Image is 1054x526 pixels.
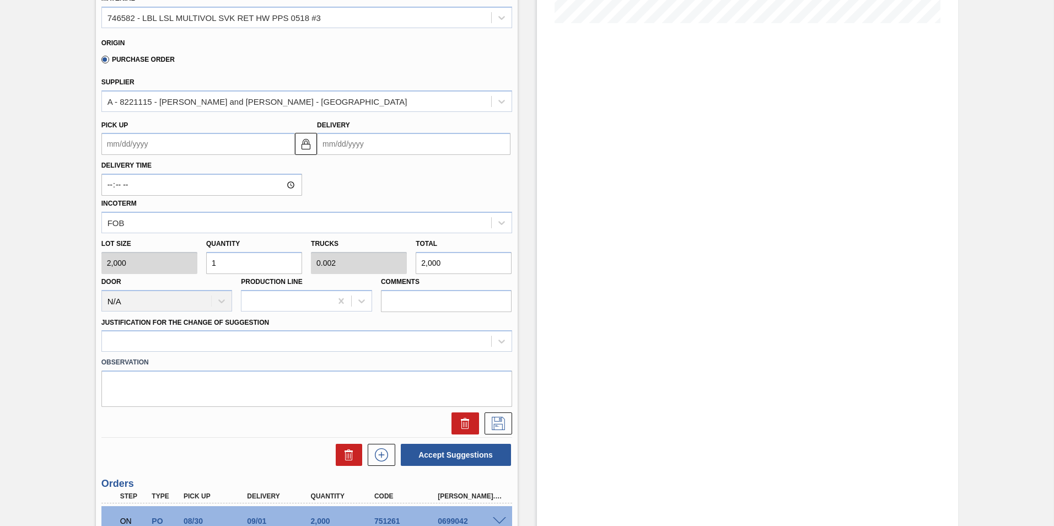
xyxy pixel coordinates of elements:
div: 751261 [372,517,443,525]
label: Origin [101,39,125,47]
div: A - 8221115 - [PERSON_NAME] and [PERSON_NAME] - [GEOGRAPHIC_DATA] [107,96,407,106]
div: 0699042 [435,517,506,525]
div: Save Suggestion [479,412,512,434]
button: locked [295,133,317,155]
div: Delivery [244,492,315,500]
div: Step [117,492,150,500]
div: Purchase order [149,517,182,525]
div: Code [372,492,443,500]
label: Quantity [206,240,240,248]
h3: Orders [101,478,512,490]
label: Trucks [311,240,338,248]
div: 746582 - LBL LSL MULTIVOL SVK RET HW PPS 0518 #3 [107,13,321,22]
label: Delivery [317,121,350,129]
div: 08/30/2025 [181,517,252,525]
label: Lot size [101,236,197,252]
img: locked [299,137,313,151]
div: [PERSON_NAME]. ID [435,492,506,500]
div: Pick up [181,492,252,500]
label: Incoterm [101,200,137,207]
label: Justification for the Change of Suggestion [101,319,269,326]
div: 09/01/2025 [244,517,315,525]
label: Observation [101,355,512,371]
div: New suggestion [362,444,395,466]
label: Total [416,240,437,248]
label: Comments [381,274,512,290]
label: Door [101,278,121,286]
div: Delete Suggestions [330,444,362,466]
div: 2,000 [308,517,379,525]
div: Delete Suggestion [446,412,479,434]
label: Production Line [241,278,302,286]
label: Supplier [101,78,135,86]
label: Purchase Order [101,56,175,63]
input: mm/dd/yyyy [101,133,295,155]
p: ON [120,517,148,525]
input: mm/dd/yyyy [317,133,510,155]
div: FOB [107,218,125,227]
label: Delivery Time [101,158,302,174]
div: Quantity [308,492,379,500]
label: Pick up [101,121,128,129]
div: Accept Suggestions [395,443,512,467]
button: Accept Suggestions [401,444,511,466]
div: Type [149,492,182,500]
